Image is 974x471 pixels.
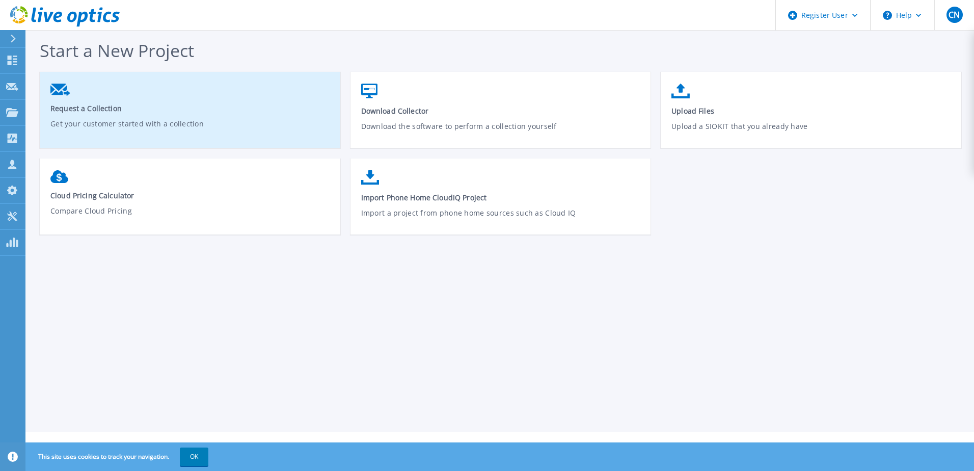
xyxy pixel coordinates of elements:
[671,121,951,144] p: Upload a SIOKIT that you already have
[40,39,194,62] span: Start a New Project
[949,11,960,19] span: CN
[50,103,330,113] span: Request a Collection
[361,106,641,116] span: Download Collector
[40,165,340,237] a: Cloud Pricing CalculatorCompare Cloud Pricing
[40,78,340,149] a: Request a CollectionGet your customer started with a collection
[661,78,961,151] a: Upload FilesUpload a SIOKIT that you already have
[361,193,641,202] span: Import Phone Home CloudIQ Project
[180,448,208,466] button: OK
[50,118,330,142] p: Get your customer started with a collection
[28,448,208,466] span: This site uses cookies to track your navigation.
[361,207,641,231] p: Import a project from phone home sources such as Cloud IQ
[350,78,651,151] a: Download CollectorDownload the software to perform a collection yourself
[671,106,951,116] span: Upload Files
[361,121,641,144] p: Download the software to perform a collection yourself
[50,205,330,229] p: Compare Cloud Pricing
[50,191,330,200] span: Cloud Pricing Calculator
